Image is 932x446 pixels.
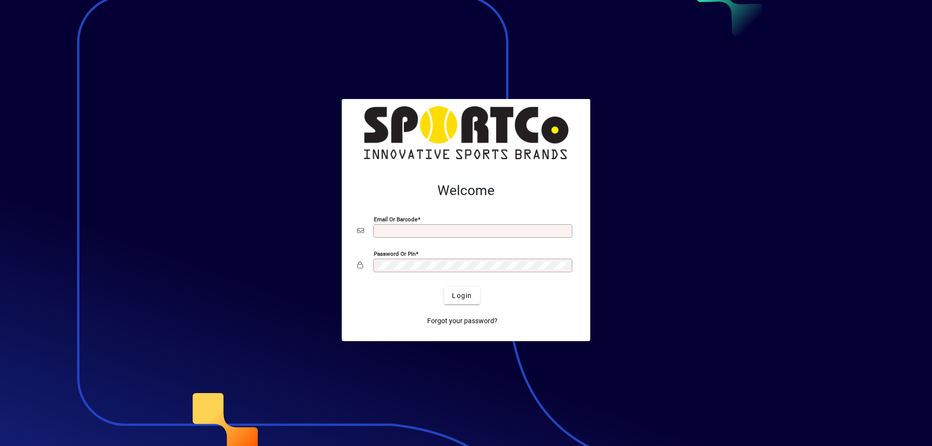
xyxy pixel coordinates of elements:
[423,312,501,330] a: Forgot your password?
[357,182,575,199] h2: Welcome
[452,291,472,301] span: Login
[374,216,417,223] mat-label: Email or Barcode
[444,287,480,304] button: Login
[374,250,416,257] mat-label: Password or Pin
[427,316,498,326] span: Forgot your password?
